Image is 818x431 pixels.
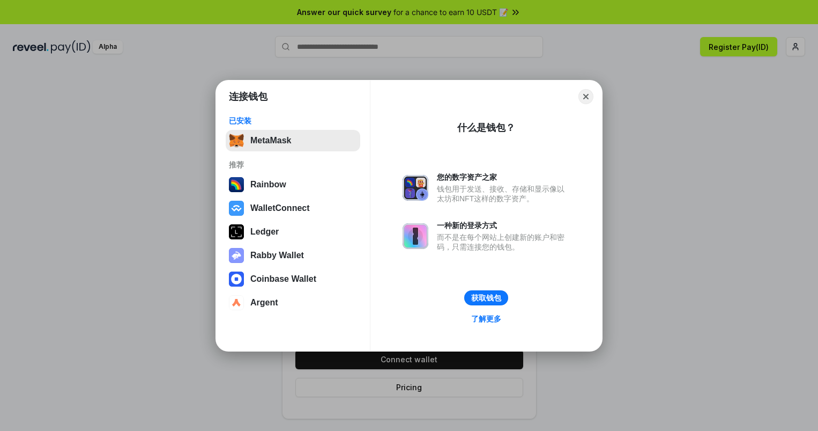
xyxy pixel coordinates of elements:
button: 获取钱包 [464,290,508,305]
img: svg+xml,%3Csvg%20fill%3D%22none%22%20height%3D%2233%22%20viewBox%3D%220%200%2035%2033%22%20width%... [229,133,244,148]
div: 已安装 [229,116,357,126]
div: Coinbase Wallet [250,274,316,284]
button: Ledger [226,221,360,243]
div: Ledger [250,227,279,237]
div: 推荐 [229,160,357,170]
div: 了解更多 [471,314,501,324]
div: 钱包用于发送、接收、存储和显示像以太坊和NFT这样的数字资产。 [437,184,570,203]
button: Close [578,89,593,104]
img: svg+xml,%3Csvg%20xmlns%3D%22http%3A%2F%2Fwww.w3.org%2F2000%2Fsvg%22%20fill%3D%22none%22%20viewBox... [403,223,428,249]
img: svg+xml,%3Csvg%20width%3D%2228%22%20height%3D%2228%22%20viewBox%3D%220%200%2028%2028%22%20fill%3D... [229,272,244,287]
img: svg+xml,%3Csvg%20xmlns%3D%22http%3A%2F%2Fwww.w3.org%2F2000%2Fsvg%22%20fill%3D%22none%22%20viewBox... [229,248,244,263]
button: Coinbase Wallet [226,268,360,290]
div: WalletConnect [250,203,310,213]
img: svg+xml,%3Csvg%20width%3D%2228%22%20height%3D%2228%22%20viewBox%3D%220%200%2028%2028%22%20fill%3D... [229,295,244,310]
a: 了解更多 [465,312,508,326]
button: Rabby Wallet [226,245,360,266]
div: Argent [250,298,278,308]
button: Rainbow [226,174,360,195]
button: Argent [226,292,360,313]
div: 一种新的登录方式 [437,221,570,230]
img: svg+xml,%3Csvg%20xmlns%3D%22http%3A%2F%2Fwww.w3.org%2F2000%2Fsvg%22%20width%3D%2228%22%20height%3... [229,224,244,239]
h1: 连接钱包 [229,90,267,103]
div: MetaMask [250,136,291,145]
img: svg+xml,%3Csvg%20width%3D%2228%22%20height%3D%2228%22%20viewBox%3D%220%200%2028%2028%22%20fill%3D... [229,201,244,216]
img: svg+xml,%3Csvg%20width%3D%22120%22%20height%3D%22120%22%20viewBox%3D%220%200%20120%20120%22%20fil... [229,177,244,192]
img: svg+xml,%3Csvg%20xmlns%3D%22http%3A%2F%2Fwww.w3.org%2F2000%2Fsvg%22%20fill%3D%22none%22%20viewBox... [403,175,428,201]
div: 您的数字资产之家 [437,172,570,182]
div: Rabby Wallet [250,251,304,260]
div: 什么是钱包？ [457,121,515,134]
div: Rainbow [250,180,286,189]
button: MetaMask [226,130,360,151]
div: 而不是在每个网站上创建新的账户和密码，只需连接您的钱包。 [437,232,570,252]
div: 获取钱包 [471,293,501,303]
button: WalletConnect [226,198,360,219]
